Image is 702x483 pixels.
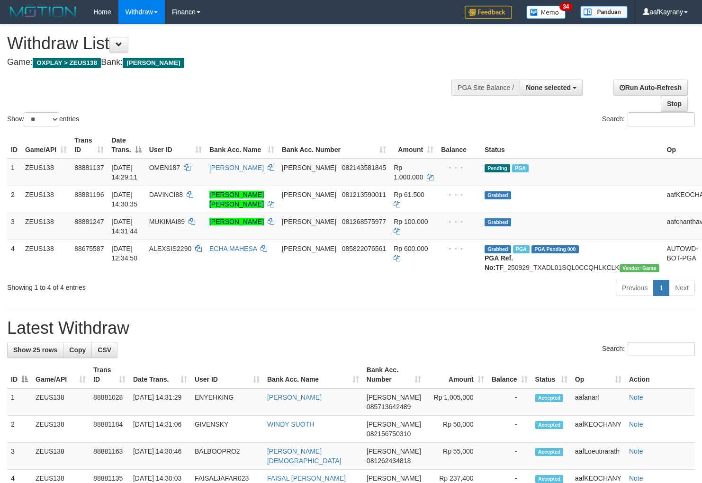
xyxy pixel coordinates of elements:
td: aafLoeutnarath [571,443,625,470]
td: aafKEOCHANY [571,416,625,443]
span: [DATE] 14:29:11 [111,164,137,181]
a: Show 25 rows [7,342,63,358]
a: [PERSON_NAME] [209,218,264,225]
th: Status [481,132,663,159]
span: [PERSON_NAME] [282,245,336,252]
a: FAISAL [PERSON_NAME] [267,474,346,482]
span: [PERSON_NAME] [282,191,336,198]
th: User ID: activate to sort column ascending [145,132,206,159]
td: 88881163 [90,443,129,470]
td: ZEUS138 [32,416,90,443]
th: Balance: activate to sort column ascending [488,361,531,388]
span: Copy 085713642489 to clipboard [367,403,411,411]
th: Amount: activate to sort column ascending [425,361,488,388]
span: MUKIMAI89 [149,218,185,225]
h1: Latest Withdraw [7,319,695,338]
td: - [488,443,531,470]
span: Copy [69,346,86,354]
span: 88881247 [74,218,104,225]
td: 2 [7,186,21,213]
a: [PERSON_NAME] [PERSON_NAME] [209,191,264,208]
span: Rp 100.000 [394,218,428,225]
th: Bank Acc. Number: activate to sort column ascending [363,361,425,388]
div: - - - [441,217,477,226]
td: ZEUS138 [21,159,71,186]
a: [PERSON_NAME][DEMOGRAPHIC_DATA] [267,447,342,465]
span: Grabbed [485,191,511,199]
span: [PERSON_NAME] [123,58,184,68]
select: Showentries [24,112,59,126]
span: ALEXSIS2290 [149,245,192,252]
th: ID: activate to sort column descending [7,361,32,388]
span: Pending [485,164,510,172]
td: [DATE] 14:31:06 [129,416,191,443]
td: 88881028 [90,388,129,416]
td: TF_250929_TXADL01SQL0CCQHLKCLK [481,240,663,276]
a: Copy [63,342,92,358]
span: Accepted [535,475,564,483]
span: 88881137 [74,164,104,171]
th: Bank Acc. Name: activate to sort column ascending [206,132,278,159]
span: Copy 081268575977 to clipboard [342,218,386,225]
div: - - - [441,163,477,172]
label: Search: [602,112,695,126]
th: Bank Acc. Name: activate to sort column ascending [263,361,363,388]
span: 88881196 [74,191,104,198]
td: 88881184 [90,416,129,443]
th: Amount: activate to sort column ascending [390,132,437,159]
td: ZEUS138 [21,186,71,213]
td: 3 [7,213,21,240]
span: [DATE] 14:31:44 [111,218,137,235]
img: Feedback.jpg [465,6,512,19]
button: None selected [520,80,583,96]
div: - - - [441,244,477,253]
th: Trans ID: activate to sort column ascending [90,361,129,388]
th: Date Trans.: activate to sort column ascending [129,361,191,388]
a: [PERSON_NAME] [209,164,264,171]
th: Date Trans.: activate to sort column descending [108,132,145,159]
span: Rp 61.500 [394,191,424,198]
img: MOTION_logo.png [7,5,79,19]
td: 4 [7,240,21,276]
td: Rp 1,005,000 [425,388,488,416]
div: - - - [441,190,477,199]
span: [PERSON_NAME] [282,164,336,171]
span: Accepted [535,421,564,429]
td: 3 [7,443,32,470]
span: DAVINCI88 [149,191,183,198]
span: Copy 082156750310 to clipboard [367,430,411,438]
a: ECHA MAHESA [209,245,257,252]
b: PGA Ref. No: [485,254,513,271]
a: CSV [91,342,117,358]
span: Rp 600.000 [394,245,428,252]
span: Copy 085822076561 to clipboard [342,245,386,252]
a: Note [629,447,643,455]
th: Status: activate to sort column ascending [531,361,571,388]
td: ZEUS138 [32,443,90,470]
span: [PERSON_NAME] [367,474,421,482]
td: Rp 50,000 [425,416,488,443]
span: Accepted [535,448,564,456]
a: Note [629,474,643,482]
span: Accepted [535,394,564,402]
span: 88675587 [74,245,104,252]
span: Copy 081262434818 to clipboard [367,457,411,465]
th: Trans ID: activate to sort column ascending [71,132,108,159]
th: Game/API: activate to sort column ascending [21,132,71,159]
a: Next [669,280,695,296]
span: 34 [559,2,572,11]
h1: Withdraw List [7,34,459,53]
span: Grabbed [485,245,511,253]
th: Op: activate to sort column ascending [571,361,625,388]
img: panduan.png [580,6,628,18]
a: 1 [653,280,669,296]
a: WINDY SUOTH [267,420,314,428]
th: Game/API: activate to sort column ascending [32,361,90,388]
th: Balance [437,132,481,159]
td: ZEUS138 [21,213,71,240]
td: 1 [7,388,32,416]
th: ID [7,132,21,159]
span: Grabbed [485,218,511,226]
td: [DATE] 14:30:46 [129,443,191,470]
a: [PERSON_NAME] [267,394,322,401]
